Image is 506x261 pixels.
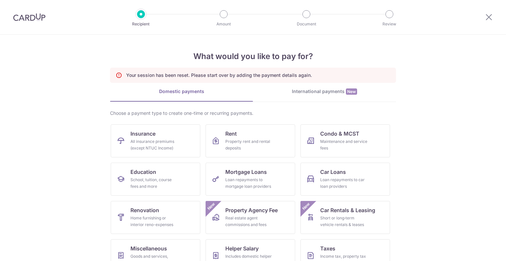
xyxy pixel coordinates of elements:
div: All insurance premiums (except NTUC Income) [130,138,178,151]
p: Recipient [117,21,165,27]
span: Property Agency Fee [225,206,278,214]
span: New [301,201,312,212]
div: Short or long‑term vehicle rentals & leases [320,215,368,228]
a: Car Rentals & LeasingShort or long‑term vehicle rentals & leasesNew [300,201,390,234]
div: Loan repayments to car loan providers [320,177,368,190]
div: Home furnishing or interior reno-expenses [130,215,178,228]
div: Property rent and rental deposits [225,138,273,151]
iframe: Opens a widget where you can find more information [464,241,499,258]
span: Rent [225,130,237,138]
div: Choose a payment type to create one-time or recurring payments. [110,110,396,116]
a: InsuranceAll insurance premiums (except NTUC Income) [111,124,200,157]
div: Domestic payments [110,88,253,95]
span: Car Loans [320,168,346,176]
span: Mortgage Loans [225,168,267,176]
div: Loan repayments to mortgage loan providers [225,177,273,190]
span: Taxes [320,245,335,252]
img: CardUp [13,13,45,21]
div: Real estate agent commissions and fees [225,215,273,228]
span: Insurance [130,130,155,138]
p: Amount [199,21,248,27]
a: RentProperty rent and rental deposits [206,124,295,157]
p: Review [365,21,414,27]
div: International payments [253,88,396,95]
span: New [346,88,357,95]
a: Property Agency FeeReal estate agent commissions and feesNew [206,201,295,234]
span: Renovation [130,206,159,214]
p: Document [282,21,331,27]
div: School, tuition, course fees and more [130,177,178,190]
a: Condo & MCSTMaintenance and service fees [300,124,390,157]
span: Education [130,168,156,176]
span: Car Rentals & Leasing [320,206,375,214]
h4: What would you like to pay for? [110,50,396,62]
div: Maintenance and service fees [320,138,368,151]
span: Condo & MCST [320,130,359,138]
p: Your session has been reset. Please start over by adding the payment details again. [126,72,312,79]
a: Mortgage LoansLoan repayments to mortgage loan providers [206,163,295,196]
a: RenovationHome furnishing or interior reno-expenses [111,201,200,234]
span: New [206,201,217,212]
span: Helper Salary [225,245,259,252]
span: Miscellaneous [130,245,167,252]
a: EducationSchool, tuition, course fees and more [111,163,200,196]
a: Car LoansLoan repayments to car loan providers [300,163,390,196]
